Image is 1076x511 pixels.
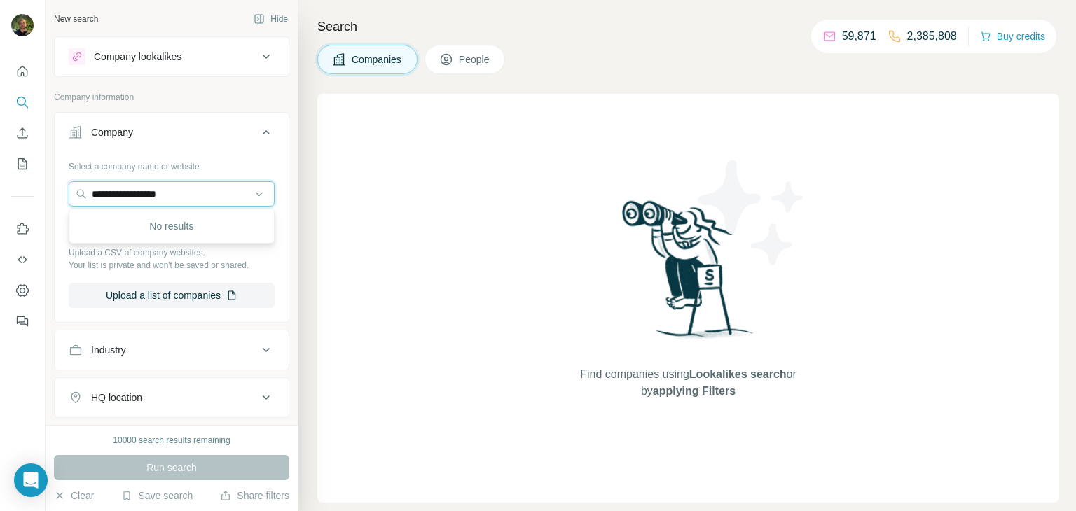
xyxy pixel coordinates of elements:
[94,50,181,64] div: Company lookalikes
[69,259,275,272] p: Your list is private and won't be saved or shared.
[69,155,275,173] div: Select a company name or website
[11,309,34,334] button: Feedback
[91,391,142,405] div: HQ location
[72,212,271,240] div: No results
[121,489,193,503] button: Save search
[54,13,98,25] div: New search
[11,278,34,303] button: Dashboard
[11,59,34,84] button: Quick start
[244,8,298,29] button: Hide
[11,151,34,176] button: My lists
[55,40,289,73] button: Company lookalikes
[69,283,275,308] button: Upload a list of companies
[11,90,34,115] button: Search
[616,197,761,353] img: Surfe Illustration - Woman searching with binoculars
[689,368,787,380] span: Lookalikes search
[842,28,876,45] p: 59,871
[220,489,289,503] button: Share filters
[980,27,1045,46] button: Buy credits
[11,14,34,36] img: Avatar
[11,216,34,241] button: Use Surfe on LinkedIn
[55,333,289,367] button: Industry
[54,91,289,104] p: Company information
[54,489,94,503] button: Clear
[317,17,1059,36] h4: Search
[91,343,126,357] div: Industry
[459,52,491,66] span: People
[11,120,34,146] button: Enrich CSV
[91,125,133,139] div: Company
[55,381,289,414] button: HQ location
[352,52,403,66] span: Companies
[55,115,289,155] button: Company
[11,247,34,272] button: Use Surfe API
[69,246,275,259] p: Upload a CSV of company websites.
[653,385,736,397] span: applying Filters
[113,434,230,447] div: 10000 search results remaining
[907,28,957,45] p: 2,385,808
[689,150,815,276] img: Surfe Illustration - Stars
[14,463,48,497] div: Open Intercom Messenger
[576,366,800,400] span: Find companies using or by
